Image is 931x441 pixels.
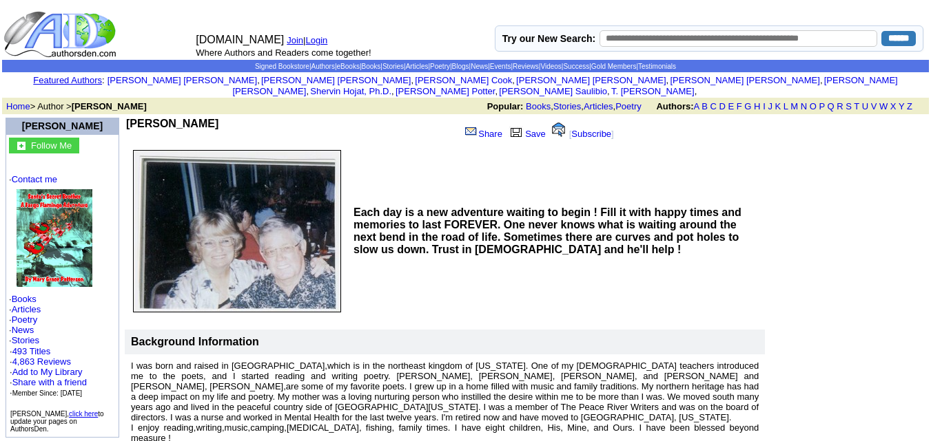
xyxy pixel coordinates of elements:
[744,101,751,111] a: G
[571,129,611,139] a: Subscribe
[515,77,516,85] font: i
[196,34,284,45] font: [DOMAIN_NAME]
[396,86,495,96] a: [PERSON_NAME] Potter
[126,118,218,129] b: [PERSON_NAME]
[6,101,147,111] font: > Author >
[611,86,695,96] a: T. [PERSON_NAME]
[22,120,103,131] a: [PERSON_NAME]
[507,129,546,139] a: Save
[10,367,87,398] font: · · ·
[196,47,371,58] font: Where Authors and Readers come together!
[287,35,303,45] a: Join
[710,101,716,111] a: C
[3,10,119,58] img: logo_ad.gif
[823,77,824,85] font: i
[131,336,259,347] b: Background Information
[615,101,642,111] a: Poetry
[668,77,670,85] font: i
[12,367,83,377] a: Add to My Library
[133,150,341,312] img: 26416.jpg
[31,139,72,151] a: Follow Me
[487,101,524,111] b: Popular:
[569,129,572,139] font: [
[784,101,788,111] a: L
[72,101,147,111] b: [PERSON_NAME]
[260,77,261,85] font: i
[553,101,581,111] a: Stories
[719,101,725,111] a: D
[890,101,897,111] a: X
[9,174,116,398] font: · · · · · ·
[862,101,868,111] a: U
[513,63,539,70] a: Reviews
[846,101,852,111] a: S
[702,101,708,111] a: B
[12,389,83,397] font: Member Since: [DATE]
[879,101,888,111] a: W
[415,75,512,85] a: [PERSON_NAME] Cook
[394,88,396,96] font: i
[12,335,39,345] a: Stories
[12,346,51,356] a: 493 Titles
[584,101,613,111] a: Articles
[591,63,637,70] a: Gold Members
[6,101,30,111] a: Home
[670,75,819,85] a: [PERSON_NAME] [PERSON_NAME]
[69,410,98,418] a: click here
[728,101,734,111] a: E
[502,33,595,44] label: Try our New Search:
[465,126,477,137] img: share_page.gif
[516,75,666,85] a: [PERSON_NAME] [PERSON_NAME]
[17,189,92,287] img: 80371.jpg
[406,63,429,70] a: Articles
[12,356,71,367] a: 4,863 Reviews
[354,206,741,255] b: Each day is a new adventure waiting to begin ! Fill it with happy times and memories to last FORE...
[255,63,309,70] a: Signed Bookstore
[303,35,332,45] font: |
[907,101,912,111] a: Z
[464,129,502,139] a: Share
[33,75,104,85] font: :
[471,63,488,70] a: News
[452,63,469,70] a: Blogs
[255,63,676,70] span: | | | | | | | | | | | | | |
[810,101,817,111] a: O
[638,63,676,70] a: Testimonials
[737,101,742,111] a: F
[362,63,381,70] a: Books
[509,126,524,137] img: library.gif
[610,88,611,96] font: i
[309,88,310,96] font: i
[499,86,607,96] a: [PERSON_NAME] Saulibio
[17,142,25,150] img: gc.jpg
[754,101,760,111] a: H
[490,63,511,70] a: Events
[768,101,773,111] a: J
[775,101,781,111] a: K
[763,101,766,111] a: I
[310,86,391,96] a: Shervin Hojat, Ph.D.
[801,101,807,111] a: N
[526,101,551,111] a: Books
[430,63,450,70] a: Poetry
[311,63,334,70] a: Authors
[854,101,859,111] a: T
[552,122,565,137] img: alert.gif
[871,101,877,111] a: V
[382,63,404,70] a: Stories
[540,63,561,70] a: Videos
[487,101,925,111] font: , , ,
[790,101,798,111] a: M
[10,410,104,433] font: [PERSON_NAME], to update your pages on AuthorsDen.
[694,101,699,111] a: A
[697,88,698,96] font: i
[12,294,37,304] a: Books
[12,325,34,335] a: News
[656,101,693,111] b: Authors:
[819,101,824,111] a: P
[108,75,257,85] a: [PERSON_NAME] [PERSON_NAME]
[306,35,328,45] a: Login
[126,130,436,144] iframe: fb:like Facebook Social Plugin
[837,101,843,111] a: R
